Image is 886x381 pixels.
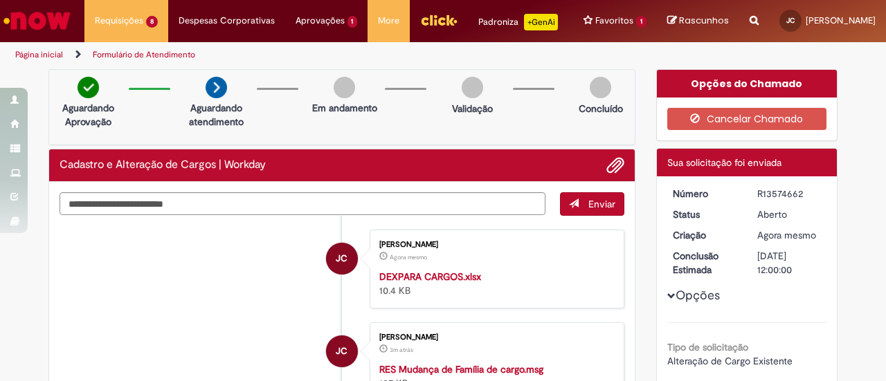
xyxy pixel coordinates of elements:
time: 29/09/2025 06:28:14 [390,346,413,354]
div: [PERSON_NAME] [379,333,610,342]
span: JC [336,242,347,275]
span: Rascunhos [679,14,729,27]
img: img-circle-grey.png [462,77,483,98]
a: Página inicial [15,49,63,60]
div: [PERSON_NAME] [379,241,610,249]
div: Padroniza [478,14,558,30]
dt: Status [662,207,748,221]
img: arrow-next.png [206,77,227,98]
ul: Trilhas de página [10,42,580,68]
p: +GenAi [524,14,558,30]
span: JC [336,335,347,368]
img: ServiceNow [1,7,73,35]
span: 1 [636,16,647,28]
div: R13574662 [757,187,822,201]
span: 8 [146,16,158,28]
a: Formulário de Atendimento [93,49,195,60]
span: More [378,14,399,28]
p: Validação [452,102,493,115]
span: Favoritos [595,14,633,28]
span: Requisições [95,14,143,28]
h2: Cadastro e Alteração de Cargos | Workday Histórico de tíquete [60,159,266,171]
time: 29/09/2025 06:30:16 [390,253,427,261]
p: Concluído [579,102,623,115]
dt: Conclusão Estimada [662,249,748,277]
span: Enviar [588,198,615,210]
dt: Criação [662,228,748,242]
span: 1 [347,16,358,28]
span: Agora mesmo [390,253,427,261]
span: 3m atrás [390,346,413,354]
a: RES Mudança de Família de cargo.msg [379,363,543,375]
span: JC [786,16,795,25]
div: Juliana Parizotto Coelho [326,243,358,275]
span: [PERSON_NAME] [806,15,876,26]
img: img-circle-grey.png [334,77,355,98]
p: Aguardando atendimento [183,101,250,129]
span: Despesas Corporativas [179,14,275,28]
p: Em andamento [312,101,377,115]
a: DEXPARA CARGOS.xlsx [379,270,481,283]
div: 29/09/2025 06:30:38 [757,228,822,242]
div: Opções do Chamado [657,70,838,97]
dt: Número [662,187,748,201]
div: [DATE] 12:00:00 [757,249,822,277]
b: Tipo de solicitação [667,341,748,353]
span: Alteração de Cargo Existente [667,355,793,367]
button: Cancelar Chamado [667,108,827,130]
span: Aprovações [296,14,345,28]
button: Enviar [560,192,624,216]
textarea: Digite sua mensagem aqui... [60,192,545,215]
time: 29/09/2025 06:30:38 [757,229,816,241]
a: Rascunhos [667,15,729,28]
img: img-circle-grey.png [590,77,611,98]
div: 10.4 KB [379,270,610,297]
img: check-circle-green.png [78,77,99,98]
button: Adicionar anexos [606,156,624,174]
span: Sua solicitação foi enviada [667,156,781,169]
img: click_logo_yellow_360x200.png [420,10,458,30]
p: Aguardando Aprovação [55,101,122,129]
span: Agora mesmo [757,229,816,241]
div: Juliana Parizotto Coelho [326,335,358,367]
div: Aberto [757,207,822,221]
